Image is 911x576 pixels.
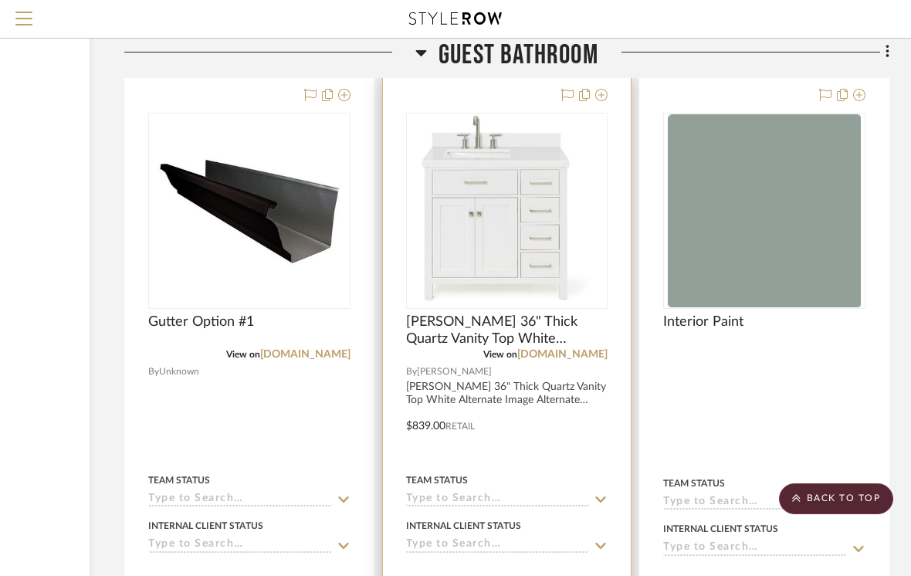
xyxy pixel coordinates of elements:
[406,364,417,379] span: By
[226,350,260,359] span: View on
[260,349,351,360] a: [DOMAIN_NAME]
[517,349,608,360] a: [DOMAIN_NAME]
[148,493,332,507] input: Type to Search…
[668,114,861,307] img: Interior Paint
[406,473,468,487] div: Team Status
[153,114,346,307] img: Gutter Option #1
[663,476,725,490] div: Team Status
[663,541,847,556] input: Type to Search…
[148,519,263,533] div: Internal Client Status
[483,350,517,359] span: View on
[663,496,847,510] input: Type to Search…
[406,313,608,347] span: [PERSON_NAME] 36" Thick Quartz Vanity Top White Alternate Image Alternate Image Alternate Image A...
[406,519,521,533] div: Internal Client Status
[663,522,778,536] div: Internal Client Status
[439,39,598,72] span: Guest Bathroom
[148,364,159,379] span: By
[148,313,254,330] span: Gutter Option #1
[148,473,210,487] div: Team Status
[406,493,590,507] input: Type to Search…
[779,483,893,514] scroll-to-top-button: BACK TO TOP
[417,364,492,379] span: [PERSON_NAME]
[407,114,608,308] div: 0
[663,313,743,330] span: Interior Paint
[410,114,603,307] img: Ariel Bristol 36" Thick Quartz Vanity Top White Alternate Image Alternate Image Alternate Image A...
[148,538,332,553] input: Type to Search…
[406,538,590,553] input: Type to Search…
[159,364,199,379] span: Unknown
